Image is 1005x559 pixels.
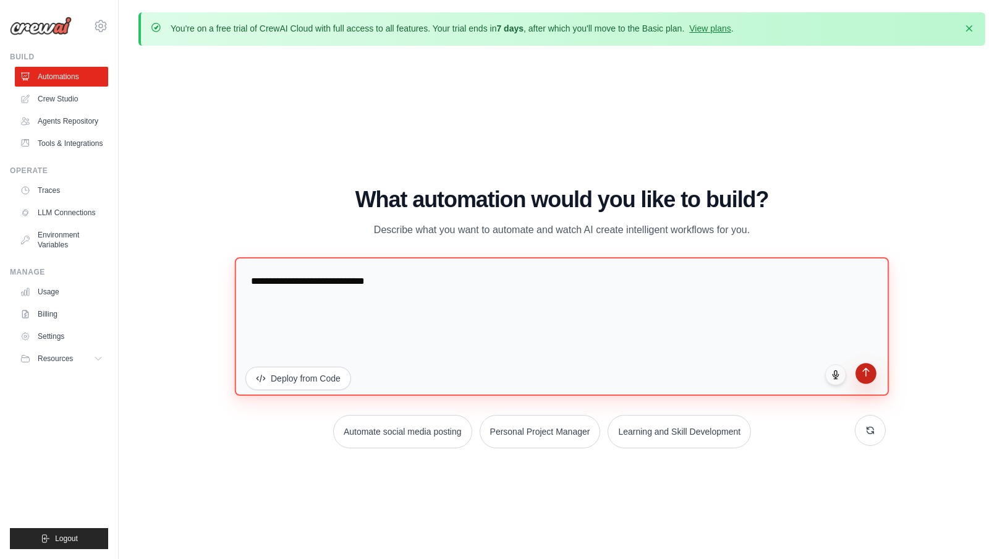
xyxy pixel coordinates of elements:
span: Resources [38,354,73,364]
a: Billing [15,304,108,324]
button: Personal Project Manager [480,415,601,448]
a: Tools & Integrations [15,134,108,153]
p: Describe what you want to automate and watch AI create intelligent workflows for you. [354,222,770,238]
img: Logo [10,17,72,35]
div: Build [10,52,108,62]
div: Operate [10,166,108,176]
iframe: Chat Widget [943,500,1005,559]
div: Chatwidget [943,500,1005,559]
h1: What automation would you like to build? [238,187,886,212]
a: Agents Repository [15,111,108,131]
a: Settings [15,326,108,346]
button: Deploy from Code [245,367,351,390]
a: Traces [15,181,108,200]
button: Automate social media posting [333,415,472,448]
button: Logout [10,528,108,549]
a: View plans [689,23,731,33]
strong: 7 days [496,23,524,33]
a: LLM Connections [15,203,108,223]
div: Manage [10,267,108,277]
a: Environment Variables [15,225,108,255]
a: Usage [15,282,108,302]
a: Crew Studio [15,89,108,109]
a: Automations [15,67,108,87]
p: You're on a free trial of CrewAI Cloud with full access to all features. Your trial ends in , aft... [171,22,734,35]
button: Resources [15,349,108,369]
button: Learning and Skill Development [608,415,751,448]
span: Logout [55,534,78,544]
